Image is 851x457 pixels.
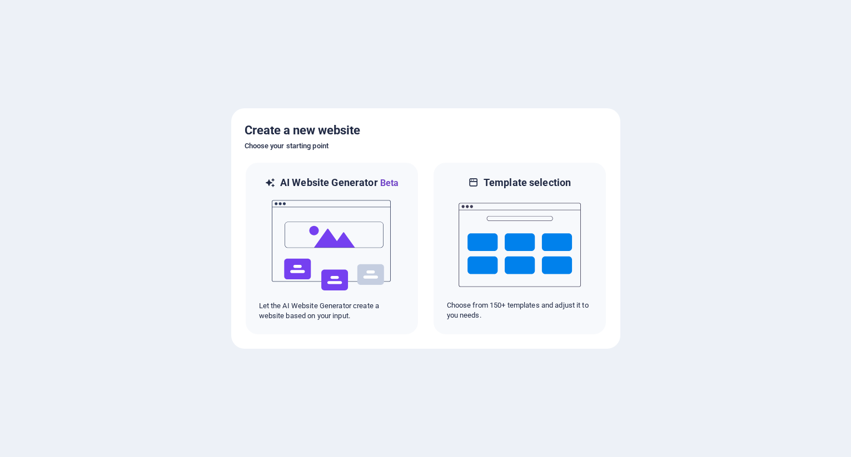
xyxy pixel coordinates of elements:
h6: Choose your starting point [245,139,607,153]
h5: Create a new website [245,122,607,139]
h6: AI Website Generator [280,176,399,190]
div: Template selectionChoose from 150+ templates and adjust it to you needs. [432,162,607,335]
div: AI Website GeneratorBetaaiLet the AI Website Generator create a website based on your input. [245,162,419,335]
img: ai [271,190,393,301]
span: Beta [378,178,399,188]
p: Choose from 150+ templates and adjust it to you needs. [447,300,593,320]
p: Let the AI Website Generator create a website based on your input. [259,301,405,321]
h6: Template selection [484,176,571,189]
